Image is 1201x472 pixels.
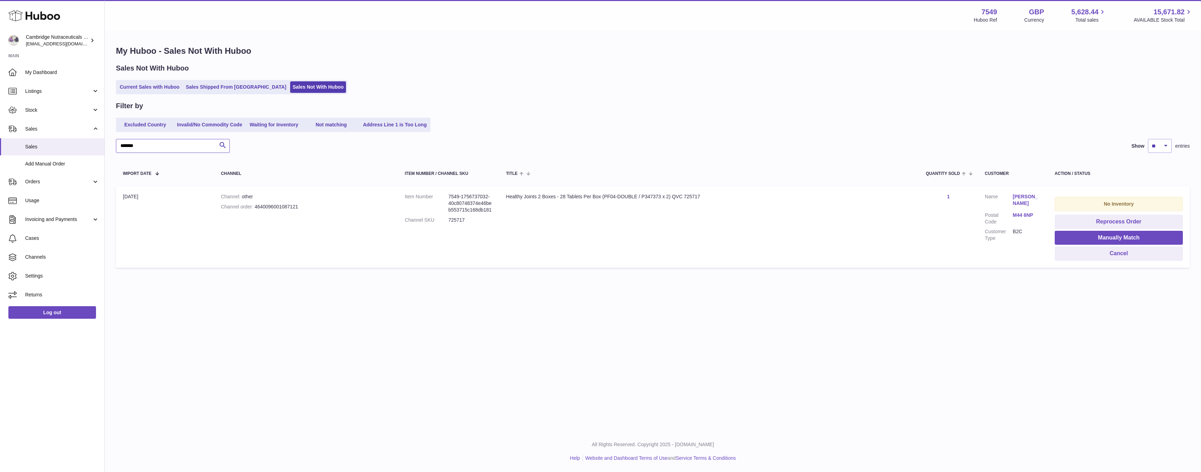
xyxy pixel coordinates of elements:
li: and [583,455,736,462]
div: Action / Status [1055,171,1183,176]
button: Cancel [1055,246,1183,261]
dt: Name [985,193,1013,208]
label: Show [1132,143,1144,149]
dd: 7549-1756737032-40c80748374e46beb553715c168db181 [448,193,492,213]
dt: Postal Code [985,212,1013,225]
a: Current Sales with Huboo [117,81,182,93]
dt: Channel SKU [405,217,448,223]
button: Manually Match [1055,231,1183,245]
td: [DATE] [116,186,214,268]
a: 1 [947,194,950,199]
span: Add Manual Order [25,161,99,167]
a: Address Line 1 is Too Long [361,119,429,131]
a: 15,671.82 AVAILABLE Stock Total [1134,7,1193,23]
span: [EMAIL_ADDRESS][DOMAIN_NAME] [26,41,103,46]
div: Currency [1024,17,1044,23]
span: Settings [25,273,99,279]
div: Channel [221,171,391,176]
span: Import date [123,171,152,176]
dd: 725717 [448,217,492,223]
a: Log out [8,306,96,319]
a: M44 6NP [1013,212,1041,219]
span: Cases [25,235,99,242]
a: [PERSON_NAME] [1013,193,1041,207]
a: Sales Shipped From [GEOGRAPHIC_DATA] [183,81,289,93]
div: Cambridge Nutraceuticals Ltd [26,34,89,47]
button: Reprocess Order [1055,215,1183,229]
span: entries [1175,143,1190,149]
div: other [221,193,391,200]
a: Invalid/No Commodity Code [175,119,245,131]
span: Channels [25,254,99,260]
a: Service Terms & Conditions [676,455,736,461]
p: All Rights Reserved. Copyright 2025 - [DOMAIN_NAME] [110,441,1195,448]
div: 4640096001087121 [221,204,391,210]
span: Usage [25,197,99,204]
strong: Channel [221,194,242,199]
a: Waiting for Inventory [246,119,302,131]
a: Sales Not With Huboo [290,81,346,93]
span: 15,671.82 [1154,7,1185,17]
span: Listings [25,88,92,95]
div: Customer [985,171,1041,176]
strong: Channel order [221,204,255,209]
h1: My Huboo - Sales Not With Huboo [116,45,1190,57]
a: Help [570,455,580,461]
div: Item Number / Channel SKU [405,171,492,176]
span: Title [506,171,517,176]
span: My Dashboard [25,69,99,76]
div: Healthy Joints 2 Boxes - 28 Tablets Per Box (PF04-DOUBLE / P347373 x 2) QVC 725717 [506,193,912,200]
span: Sales [25,126,92,132]
strong: No Inventory [1104,201,1134,207]
a: Website and Dashboard Terms of Use [585,455,668,461]
a: Not matching [303,119,359,131]
strong: 7549 [981,7,997,17]
dt: Item Number [405,193,448,213]
span: Orders [25,178,92,185]
span: Returns [25,292,99,298]
h2: Sales Not With Huboo [116,64,189,73]
img: qvc@camnutra.com [8,35,19,46]
span: Quantity Sold [926,171,960,176]
div: Huboo Ref [974,17,997,23]
a: Excluded Country [117,119,173,131]
span: Sales [25,143,99,150]
h2: Filter by [116,101,143,111]
a: 5,628.44 Total sales [1071,7,1107,23]
span: Total sales [1075,17,1106,23]
span: Invoicing and Payments [25,216,92,223]
span: AVAILABLE Stock Total [1134,17,1193,23]
dd: B2C [1013,228,1041,242]
span: 5,628.44 [1071,7,1099,17]
span: Stock [25,107,92,113]
strong: GBP [1029,7,1044,17]
dt: Customer Type [985,228,1013,242]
